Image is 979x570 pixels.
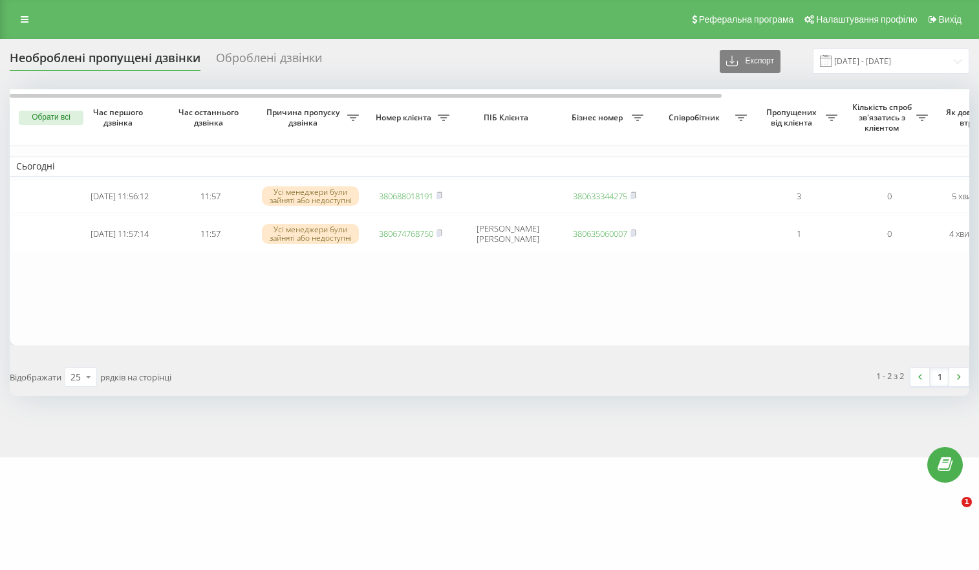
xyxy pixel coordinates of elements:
[816,14,917,25] span: Налаштування профілю
[720,50,780,73] button: Експорт
[566,113,632,123] span: Бізнес номер
[175,107,245,127] span: Час останнього дзвінка
[100,371,171,383] span: рядків на сторінці
[962,497,972,507] span: 1
[876,369,904,382] div: 1 - 2 з 2
[216,51,322,71] div: Оброблені дзвінки
[456,215,559,252] td: [PERSON_NAME] [PERSON_NAME]
[939,14,962,25] span: Вихід
[10,51,200,71] div: Необроблені пропущені дзвінки
[262,186,359,206] div: Усі менеджери були зайняті або недоступні
[935,497,966,528] iframe: Intercom live chat
[844,179,934,214] td: 0
[10,371,61,383] span: Відображати
[85,107,155,127] span: Час першого дзвінка
[165,215,255,252] td: 11:57
[70,371,81,384] div: 25
[844,215,934,252] td: 0
[467,113,548,123] span: ПІБ Клієнта
[165,179,255,214] td: 11:57
[262,224,359,243] div: Усі менеджери були зайняті або недоступні
[74,179,165,214] td: [DATE] 11:56:12
[760,107,826,127] span: Пропущених від клієнта
[753,215,844,252] td: 1
[850,102,916,133] span: Кількість спроб зв'язатись з клієнтом
[74,215,165,252] td: [DATE] 11:57:14
[573,190,627,202] a: 380633344275
[372,113,438,123] span: Номер клієнта
[930,368,949,386] a: 1
[379,190,433,202] a: 380688018191
[379,228,433,239] a: 380674768750
[262,107,347,127] span: Причина пропуску дзвінка
[699,14,794,25] span: Реферальна програма
[656,113,735,123] span: Співробітник
[573,228,627,239] a: 380635060007
[19,111,83,125] button: Обрати всі
[753,179,844,214] td: 3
